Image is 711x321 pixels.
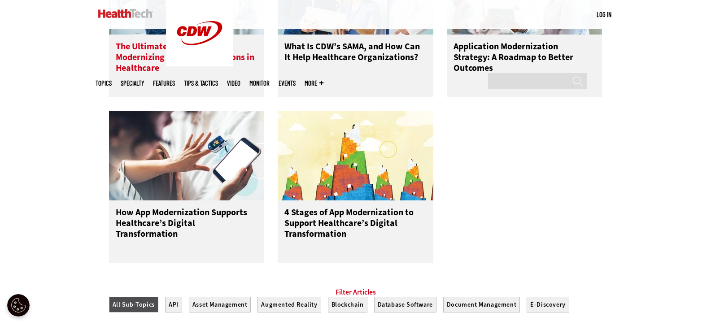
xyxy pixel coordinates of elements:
[7,294,30,317] div: Cookie Settings
[184,80,218,87] a: Tips & Tactics
[227,80,240,87] a: Video
[166,59,233,69] a: CDW
[278,111,433,200] img: people working together to build mountains out of blocks
[98,9,153,18] img: Home
[109,111,265,200] img: Person using mobile device to take their pulse
[328,297,367,312] button: Blockchain
[249,80,270,87] a: MonITor
[374,297,436,312] button: Database Software
[336,288,376,297] a: Filter Articles
[597,10,611,18] a: Log in
[121,80,144,87] span: Specialty
[279,80,296,87] a: Events
[109,111,265,263] a: Person using mobile device to take their pulse How App Modernization Supports Healthcare’s Digita...
[116,207,258,243] h3: How App Modernization Supports Healthcare’s Digital Transformation
[527,297,569,312] button: E-Discovery
[109,297,158,312] button: All Sub-Topics
[165,297,182,312] button: API
[443,297,520,312] button: Document Management
[189,297,251,312] button: Asset Management
[96,80,112,87] span: Topics
[278,111,433,263] a: people working together to build mountains out of blocks 4 Stages of App Modernization to Support...
[7,294,30,317] button: Open Preferences
[153,80,175,87] a: Features
[284,207,427,243] h3: 4 Stages of App Modernization to Support Healthcare’s Digital Transformation
[597,10,611,19] div: User menu
[305,80,323,87] span: More
[257,297,321,312] button: Augmented Reality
